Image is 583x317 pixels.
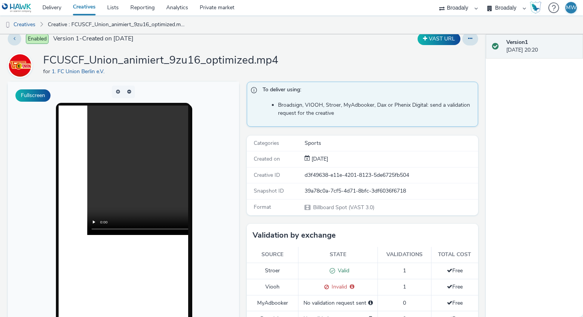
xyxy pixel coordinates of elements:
div: Creation 28 September 2025, 20:20 [310,155,328,163]
li: Broadsign, VIOOH, Stroer, MyAdbooker, Dax or Phenix Digital: send a validation request for the cr... [278,101,474,117]
span: 1 [403,283,406,290]
div: No validation request sent [302,299,374,307]
span: Free [447,299,463,307]
button: VAST URL [418,33,460,45]
img: 1. FC Union Berlin e.V. [9,54,31,77]
div: 39a78c0a-7cf5-4d71-8bfc-3df6036f6718 [305,187,477,195]
img: undefined Logo [2,3,32,13]
div: [DATE] 20:20 [506,39,577,54]
span: Snapshot ID [254,187,284,195]
span: Valid [335,267,349,274]
h1: FCUSCF_Union_animiert_9zu16_optimized.mp4 [43,53,278,68]
button: Fullscreen [15,89,51,102]
div: Sports [305,139,477,147]
img: Hawk Academy [530,2,541,14]
a: 1. FC Union Berlin e.V. [52,68,108,75]
div: d3f49638-e11e-4201-8123-5de6725fb504 [305,171,477,179]
span: 1 [403,267,406,274]
span: Enabled [26,34,49,44]
span: Free [447,267,463,274]
a: Creative : FCUSCF_Union_animiert_9zu16_optimized.mp4 [44,15,190,34]
span: Version 1 - Created on [DATE] [53,34,133,43]
span: [DATE] [310,155,328,163]
th: Source [247,247,298,263]
th: Validations [378,247,431,263]
div: Please select a deal below and click on Send to send a validation request to MyAdbooker. [368,299,373,307]
img: dooh [4,21,12,29]
span: for [43,68,52,75]
span: To deliver using: [263,86,470,96]
td: MyAdbooker [247,295,298,311]
span: Billboard Spot (VAST 3.0) [312,204,374,211]
span: Creative ID [254,171,280,179]
span: 0 [403,299,406,307]
span: Categories [254,139,279,147]
strong: Version 1 [506,39,528,46]
h3: Validation by exchange [253,230,336,241]
span: Invalid [329,283,347,290]
td: Stroer [247,263,298,279]
td: Viooh [247,279,298,295]
th: State [298,247,378,263]
span: Free [447,283,463,290]
th: Total cost [431,247,478,263]
span: Created on [254,155,280,163]
a: 1. FC Union Berlin e.V. [8,62,35,69]
div: MW [566,2,576,13]
span: Format [254,203,271,211]
div: Duplicate the creative as a VAST URL [416,33,462,45]
a: Hawk Academy [530,2,544,14]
